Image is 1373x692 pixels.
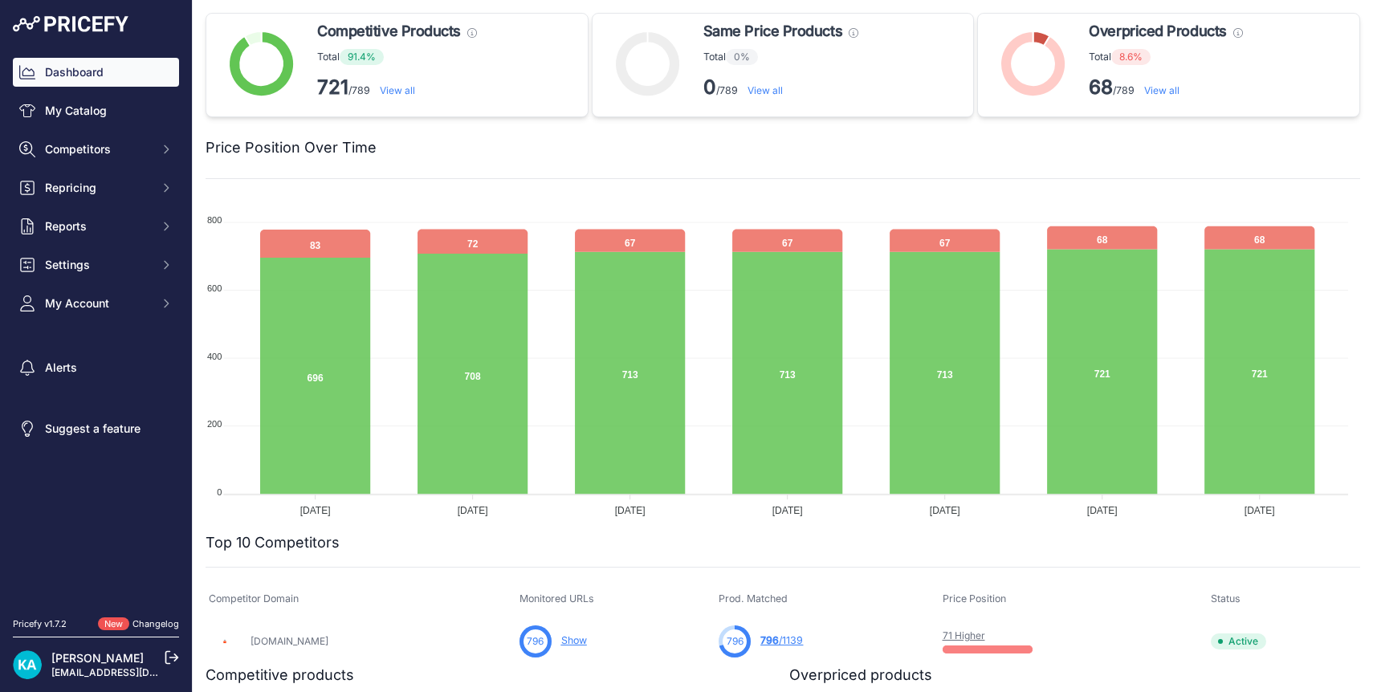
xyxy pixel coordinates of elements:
a: [PERSON_NAME] [51,651,144,665]
a: View all [1144,84,1179,96]
tspan: [DATE] [1245,505,1275,516]
strong: 0 [703,75,716,99]
span: 796 [760,634,779,646]
tspan: [DATE] [1087,505,1118,516]
a: Alerts [13,353,179,382]
span: 0% [726,49,758,65]
span: 796 [727,634,744,649]
span: Repricing [45,180,150,196]
h2: Price Position Over Time [206,136,377,159]
a: My Catalog [13,96,179,125]
p: /789 [1089,75,1242,100]
tspan: 800 [207,215,222,225]
button: Competitors [13,135,179,164]
button: Repricing [13,173,179,202]
tspan: [DATE] [772,505,803,516]
tspan: 400 [207,352,222,361]
strong: 721 [317,75,348,99]
h2: Competitive products [206,664,354,686]
span: Competitor Domain [209,592,299,604]
tspan: 200 [207,419,222,429]
button: Reports [13,212,179,241]
span: Prod. Matched [719,592,788,604]
a: Changelog [132,618,179,629]
span: My Account [45,295,150,311]
tspan: 600 [207,283,222,293]
span: Settings [45,257,150,273]
span: Same Price Products [703,20,842,43]
a: 796/1139 [760,634,803,646]
a: [DOMAIN_NAME] [251,635,328,647]
button: My Account [13,289,179,318]
tspan: [DATE] [930,505,960,516]
span: 796 [527,634,544,649]
h2: Overpriced products [789,664,932,686]
span: 8.6% [1111,49,1151,65]
span: Price Position [943,592,1006,604]
tspan: [DATE] [458,505,488,516]
tspan: [DATE] [300,505,331,516]
strong: 68 [1089,75,1113,99]
tspan: 0 [217,487,222,497]
div: Pricefy v1.7.2 [13,617,67,631]
tspan: [DATE] [615,505,646,516]
a: Dashboard [13,58,179,87]
span: Status [1211,592,1241,604]
a: 71 Higher [943,629,985,641]
p: /789 [703,75,858,100]
span: Reports [45,218,150,234]
span: Monitored URLs [519,592,594,604]
p: Total [703,49,858,65]
h2: Top 10 Competitors [206,531,340,554]
a: View all [748,84,783,96]
span: Overpriced Products [1089,20,1226,43]
nav: Sidebar [13,58,179,598]
a: Suggest a feature [13,414,179,443]
p: /789 [317,75,477,100]
p: Total [317,49,477,65]
a: Show [561,634,587,646]
a: [EMAIL_ADDRESS][DOMAIN_NAME] [51,666,219,678]
span: 91.4% [340,49,384,65]
span: Competitive Products [317,20,461,43]
span: New [98,617,129,631]
p: Total [1089,49,1242,65]
button: Settings [13,250,179,279]
span: Active [1211,633,1266,649]
a: View all [380,84,415,96]
img: Pricefy Logo [13,16,128,32]
span: Competitors [45,141,150,157]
